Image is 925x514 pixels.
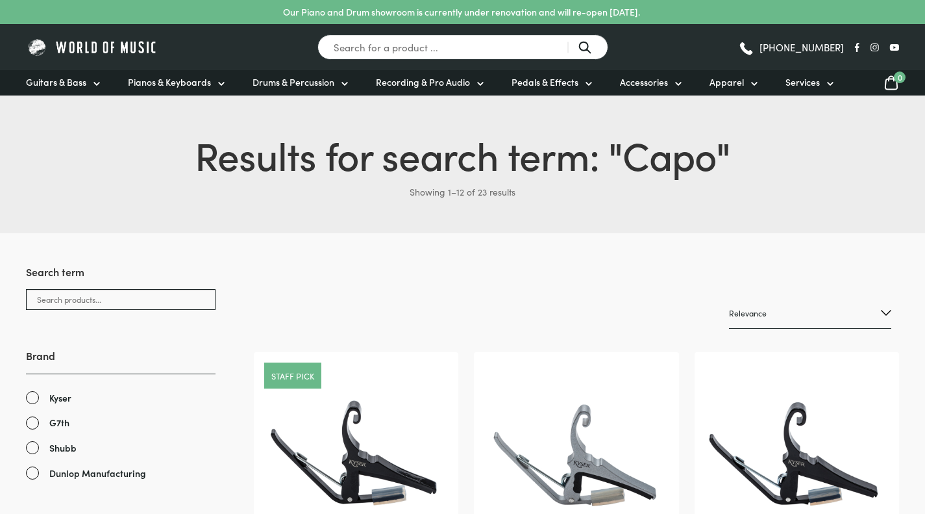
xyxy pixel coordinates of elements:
span: 0 [894,71,906,83]
span: Guitars & Bass [26,75,86,89]
span: Pedals & Effects [512,75,578,89]
input: Search products... [26,289,216,310]
a: G7th [26,415,216,430]
span: Pianos & Keyboards [128,75,211,89]
span: Dunlop Manufacturing [49,466,146,481]
span: [PHONE_NUMBER] [759,42,844,52]
span: Shubb [49,441,77,456]
span: Recording & Pro Audio [376,75,470,89]
img: World of Music [26,37,159,57]
iframe: Chat with our support team [737,371,925,514]
h1: Results for search term: " " [26,127,899,181]
a: Dunlop Manufacturing [26,466,216,481]
a: Shubb [26,441,216,456]
p: Our Piano and Drum showroom is currently under renovation and will re-open [DATE]. [283,5,640,19]
a: [PHONE_NUMBER] [738,38,844,57]
select: Shop order [729,298,891,329]
p: Showing 1–12 of 23 results [26,181,899,202]
div: Brand [26,348,216,480]
h3: Search term [26,264,216,289]
span: Drums & Percussion [253,75,334,89]
span: Apparel [709,75,744,89]
span: Accessories [620,75,668,89]
input: Search for a product ... [317,34,608,60]
span: Services [785,75,820,89]
a: Staff pick [271,372,314,380]
span: G7th [49,415,69,430]
span: Capo [623,127,716,181]
span: Kyser [49,391,71,405]
a: Kyser [26,391,216,405]
h3: Brand [26,348,216,374]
